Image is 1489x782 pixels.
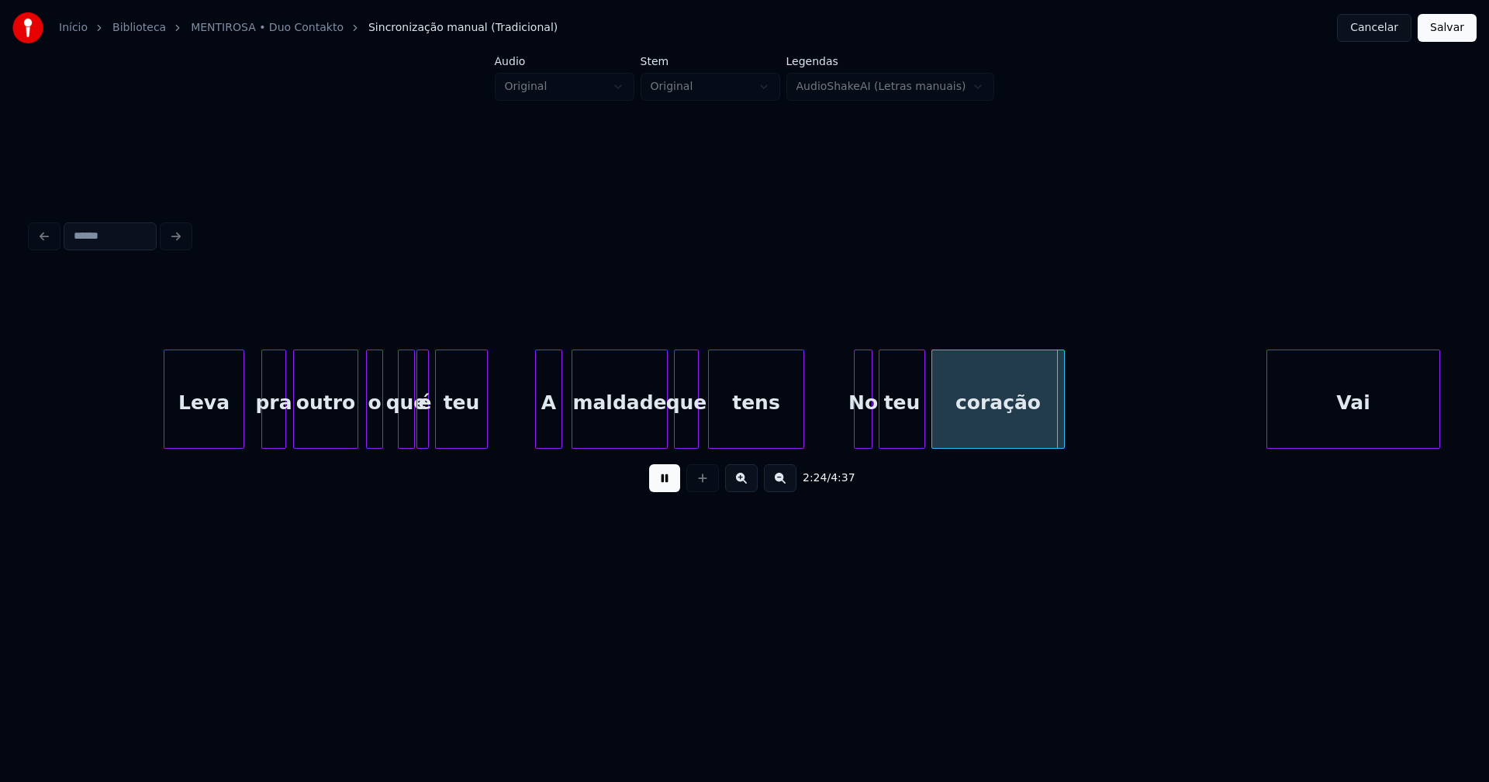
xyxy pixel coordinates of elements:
label: Áudio [495,56,634,67]
label: Legendas [786,56,995,67]
span: Sincronização manual (Tradicional) [368,20,558,36]
button: Cancelar [1337,14,1411,42]
button: Salvar [1418,14,1477,42]
img: youka [12,12,43,43]
label: Stem [641,56,780,67]
div: / [803,470,840,486]
a: Início [59,20,88,36]
nav: breadcrumb [59,20,558,36]
span: 2:24 [803,470,827,486]
a: MENTIROSA • Duo Contakto [191,20,344,36]
span: 4:37 [831,470,855,486]
a: Biblioteca [112,20,166,36]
